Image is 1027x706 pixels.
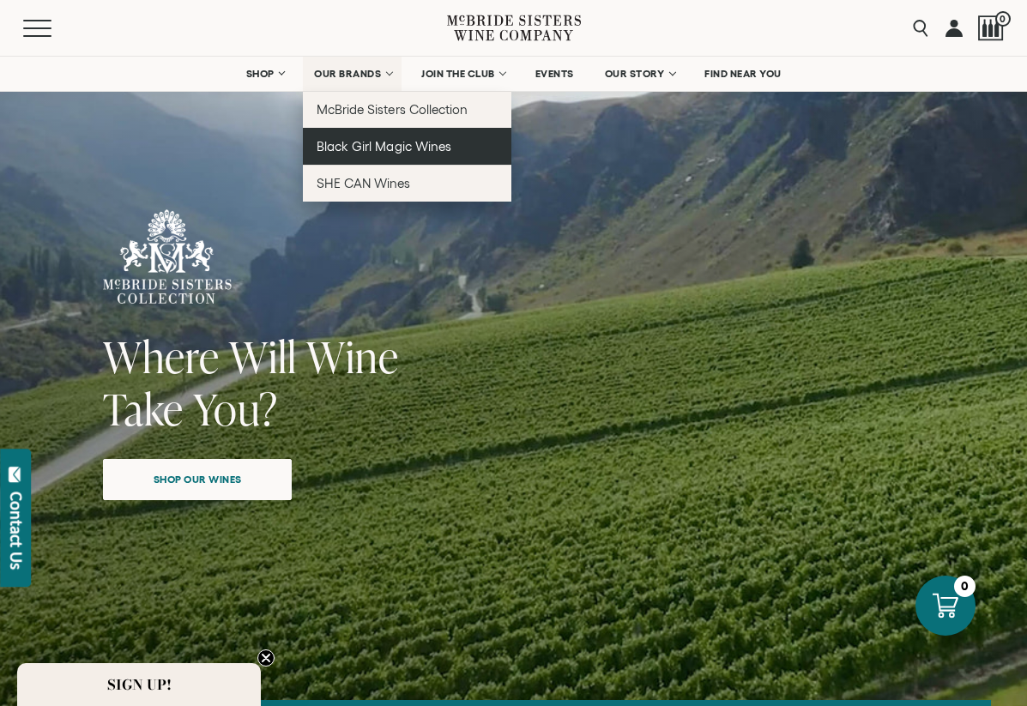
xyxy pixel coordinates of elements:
span: SIGN UP! [107,674,172,695]
a: McBride Sisters Collection [303,91,511,128]
a: Shop our wines [103,459,292,500]
span: OUR BRANDS [314,68,381,80]
span: SHOP [245,68,275,80]
a: OUR STORY [594,57,686,91]
a: SHOP [234,57,294,91]
button: Close teaser [257,649,275,667]
div: SIGN UP!Close teaser [17,663,261,706]
a: Black Girl Magic Wines [303,128,511,165]
span: Black Girl Magic Wines [317,139,450,154]
a: SHE CAN Wines [303,165,511,202]
span: JOIN THE CLUB [421,68,495,80]
span: Shop our wines [124,462,272,496]
span: Take [103,379,184,438]
a: FIND NEAR YOU [693,57,793,91]
a: EVENTS [524,57,585,91]
span: FIND NEAR YOU [704,68,782,80]
span: Where [103,327,220,386]
span: OUR STORY [605,68,665,80]
div: 0 [954,576,976,597]
span: SHE CAN Wines [317,176,410,190]
span: Will [229,327,297,386]
button: Mobile Menu Trigger [23,20,85,37]
span: You? [193,379,278,438]
span: EVENTS [535,68,574,80]
span: Wine [306,327,399,386]
span: 0 [995,11,1011,27]
a: OUR BRANDS [303,57,402,91]
a: JOIN THE CLUB [410,57,516,91]
span: McBride Sisters Collection [317,102,468,117]
div: Contact Us [8,492,25,570]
